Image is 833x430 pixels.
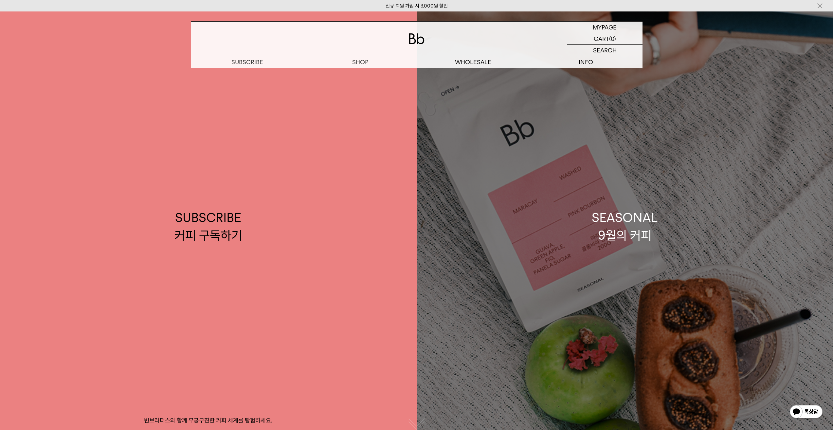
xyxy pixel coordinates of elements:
[567,33,643,45] a: CART (0)
[592,209,658,244] div: SEASONAL 9월의 커피
[789,404,823,420] img: 카카오톡 채널 1:1 채팅 버튼
[191,56,304,68] a: SUBSCRIBE
[567,22,643,33] a: MYPAGE
[593,45,617,56] p: SEARCH
[609,33,616,44] p: (0)
[593,22,617,33] p: MYPAGE
[530,56,643,68] p: INFO
[174,209,242,244] div: SUBSCRIBE 커피 구독하기
[409,33,425,44] img: 로고
[386,3,448,9] a: 신규 회원 가입 시 3,000원 할인
[304,56,417,68] a: SHOP
[594,33,609,44] p: CART
[417,56,530,68] p: WHOLESALE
